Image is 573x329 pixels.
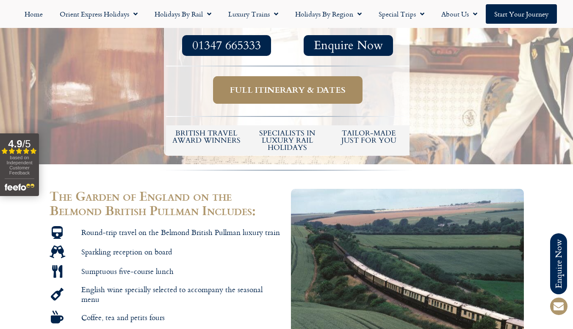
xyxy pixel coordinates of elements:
a: Holidays by Region [287,4,370,24]
a: Enquire Now [304,35,393,56]
span: Enquire Now [314,40,383,51]
h6: Specialists in luxury rail holidays [251,130,324,151]
h5: tailor-made just for you [332,130,405,144]
a: Orient Express Holidays [51,4,146,24]
a: Full itinerary & dates [213,76,363,104]
h2: The Garden of England on the Belmond British Pullman Includes: [50,189,282,218]
span: Sparkling reception on board [79,247,172,257]
span: Coffee, tea and petits fours [79,312,165,322]
span: Sumptuous five-course lunch [79,266,174,276]
a: Home [16,4,51,24]
a: 01347 665333 [182,35,271,56]
a: Holidays by Rail [146,4,220,24]
h5: British Travel Award winners [170,130,243,144]
a: About Us [433,4,486,24]
a: Start your Journey [486,4,557,24]
a: Luxury Trains [220,4,287,24]
nav: Menu [4,4,569,24]
a: Special Trips [370,4,433,24]
span: Round-trip travel on the Belmond British Pullman luxury train [79,227,280,237]
span: English wine specially selected to accompany the seasonal menu [79,285,282,304]
span: Full itinerary & dates [230,85,346,95]
span: 01347 665333 [192,40,261,51]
